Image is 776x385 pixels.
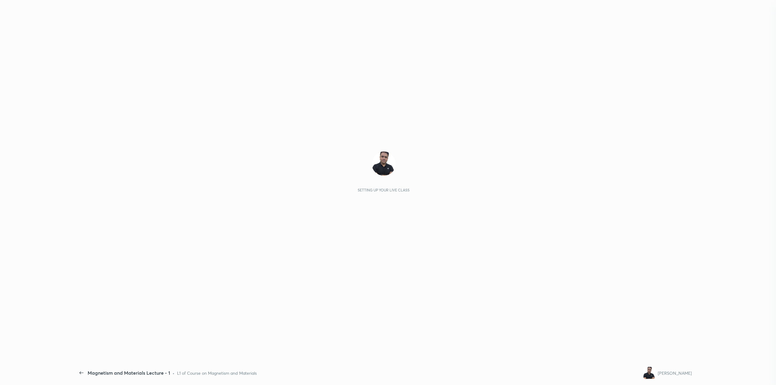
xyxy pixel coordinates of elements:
[643,367,655,379] img: d40932d52b0c415eb301489f8cfb2a5d.jpg
[358,188,410,192] div: Setting up your live class
[372,151,396,176] img: d40932d52b0c415eb301489f8cfb2a5d.jpg
[177,370,257,376] div: L1 of Course on Magnetism and Materials
[658,370,692,376] div: [PERSON_NAME]
[172,370,175,376] div: •
[88,369,170,377] div: Magnetism and Materials Lecture - 1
